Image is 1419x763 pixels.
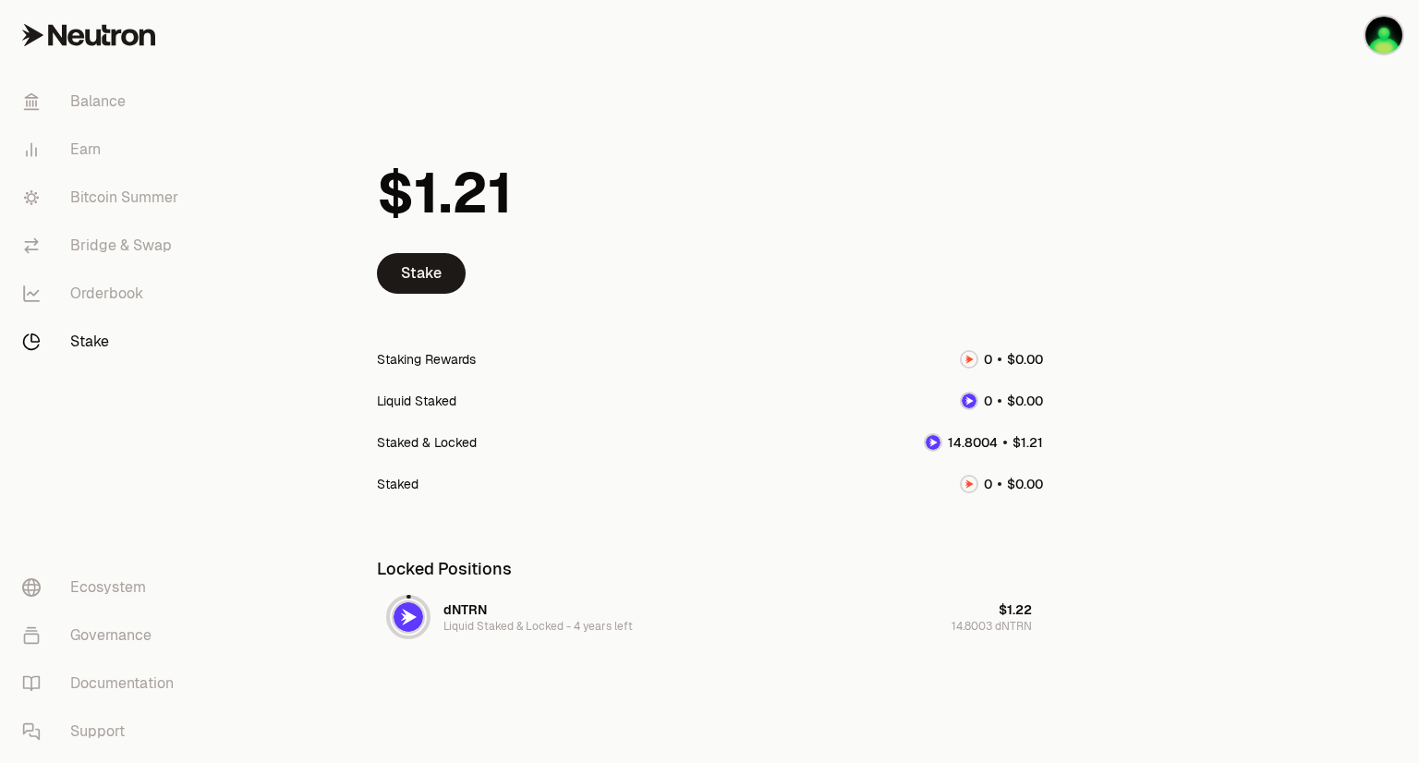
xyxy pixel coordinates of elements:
img: AADAO [1365,17,1402,54]
div: $1.22 [999,600,1032,619]
div: Locked Positions [377,549,1043,589]
div: Staked [377,475,418,493]
a: Earn [7,126,200,174]
span: Liquid Staked & Locked - [443,619,574,634]
a: Documentation [7,660,200,708]
img: dNTRN Logo [926,435,940,450]
a: Bridge & Swap [7,222,200,270]
a: Stake [7,318,200,366]
img: dNTRN Logo [962,394,976,408]
img: dNTRN Logo [394,602,423,632]
div: 14.8003 dNTRN [952,619,1032,634]
a: Governance [7,612,200,660]
a: Stake [377,253,466,294]
div: Staked & Locked [377,433,477,452]
a: Bitcoin Summer [7,174,200,222]
a: Orderbook [7,270,200,318]
div: dNTRN [443,600,487,619]
span: 4 years left [574,619,633,634]
img: NTRN Logo [962,477,976,491]
div: Staking Rewards [377,350,476,369]
div: Liquid Staked [377,392,456,410]
img: NTRN Logo [962,352,976,367]
a: Support [7,708,200,756]
a: Ecosystem [7,563,200,612]
a: Balance [7,78,200,126]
